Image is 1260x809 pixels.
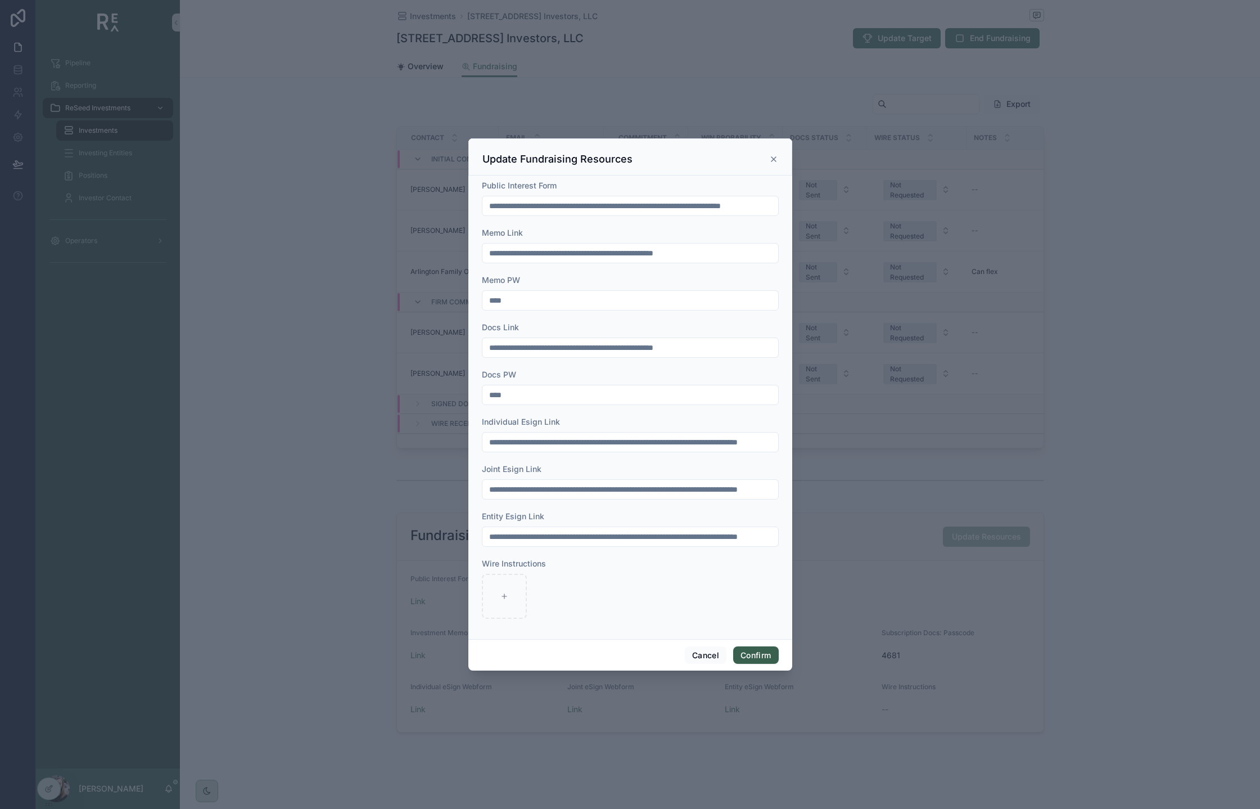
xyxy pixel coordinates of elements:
span: Entity Esign Link [482,511,544,521]
span: Docs Link [482,322,519,332]
span: Docs PW [482,370,516,379]
h3: Update Fundraising Resources [482,152,633,166]
span: Memo PW [482,275,520,285]
span: Memo Link [482,228,523,237]
span: Individual Esign Link [482,417,560,426]
span: Joint Esign Link [482,464,541,474]
button: Confirm [733,646,778,664]
button: Cancel [685,646,726,664]
span: Wire Instructions [482,559,546,568]
span: Public Interest Form [482,181,557,190]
